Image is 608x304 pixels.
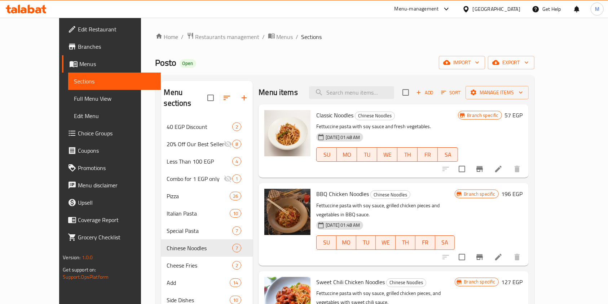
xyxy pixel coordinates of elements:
[356,235,376,250] button: TU
[445,58,479,67] span: import
[320,149,334,160] span: SU
[320,237,334,248] span: SU
[264,110,310,156] img: Classic Noodles
[502,189,523,199] h6: 196 EGP
[233,158,241,165] span: 4
[296,32,299,41] li: /
[387,278,426,287] span: Chinese Noodles
[502,277,523,287] h6: 127 EGP
[370,190,410,199] div: Chinese Noodles
[461,191,498,197] span: Branch specific
[161,135,253,153] div: 20% Off Our Best Sellers8
[167,244,233,252] span: Chinese Noodles
[167,278,230,287] div: Add
[259,87,298,98] h2: Menu items
[400,149,415,160] span: TH
[415,235,435,250] button: FR
[161,222,253,239] div: Special Pasta7
[377,147,397,162] button: WE
[454,161,470,177] span: Select to update
[79,60,155,68] span: Menus
[398,85,413,100] span: Select section
[233,262,241,269] span: 2
[230,279,241,286] span: 14
[164,87,208,109] h2: Menu sections
[439,56,485,69] button: import
[488,56,534,69] button: export
[167,122,233,131] span: 40 EGP Discount
[230,297,241,304] span: 10
[195,32,260,41] span: Restaurants management
[508,248,526,266] button: delete
[82,253,93,262] span: 1.0.0
[78,233,155,242] span: Grocery Checklist
[336,235,356,250] button: MO
[167,157,233,166] div: Less Than 100 EGP
[376,235,396,250] button: WE
[471,160,488,178] button: Branch-specific-item
[379,237,393,248] span: WE
[161,170,253,187] div: Combo for 1 EGP only1
[78,181,155,190] span: Menu disclaimer
[494,165,503,173] a: Edit menu item
[471,88,523,97] span: Manage items
[438,237,452,248] span: SA
[595,5,599,13] span: M
[323,134,363,141] span: [DATE] 01:48 AM
[167,140,224,148] div: 20% Off Our Best Sellers
[167,192,230,200] span: Pizza
[471,248,488,266] button: Branch-specific-item
[439,87,463,98] button: Sort
[355,112,395,120] span: Chinese Noodles
[466,86,529,99] button: Manage items
[316,110,353,121] span: Classic Noodles
[78,164,155,172] span: Promotions
[263,32,265,41] li: /
[78,146,155,155] span: Coupons
[62,125,161,142] a: Choice Groups
[396,235,415,250] button: TH
[167,261,233,270] div: Cheese Fries
[473,5,520,13] div: [GEOGRAPHIC_DATA]
[357,147,377,162] button: TU
[494,253,503,261] a: Edit menu item
[309,86,394,99] input: search
[78,25,155,34] span: Edit Restaurant
[461,278,498,285] span: Branch specific
[180,60,196,66] span: Open
[415,88,435,97] span: Add
[74,112,155,120] span: Edit Menu
[63,265,96,274] span: Get support on:
[167,226,233,235] span: Special Pasta
[161,153,253,170] div: Less Than 100 EGP4
[508,160,526,178] button: delete
[413,87,436,98] span: Add item
[62,38,161,55] a: Branches
[438,147,458,162] button: SA
[78,216,155,224] span: Coverage Report
[418,147,438,162] button: FR
[62,194,161,211] a: Upsell
[78,198,155,207] span: Upsell
[395,5,439,13] div: Menu-management
[232,174,241,183] div: items
[420,149,435,160] span: FR
[323,222,363,229] span: [DATE] 01:48 AM
[68,73,161,90] a: Sections
[230,192,241,200] div: items
[397,147,418,162] button: TH
[494,58,529,67] span: export
[180,59,196,68] div: Open
[230,209,241,218] div: items
[441,88,461,97] span: Sort
[167,209,230,218] span: Italian Pasta
[464,112,501,119] span: Branch specific
[155,32,534,42] nav: breadcrumb
[301,32,322,41] span: Sections
[233,141,241,148] span: 8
